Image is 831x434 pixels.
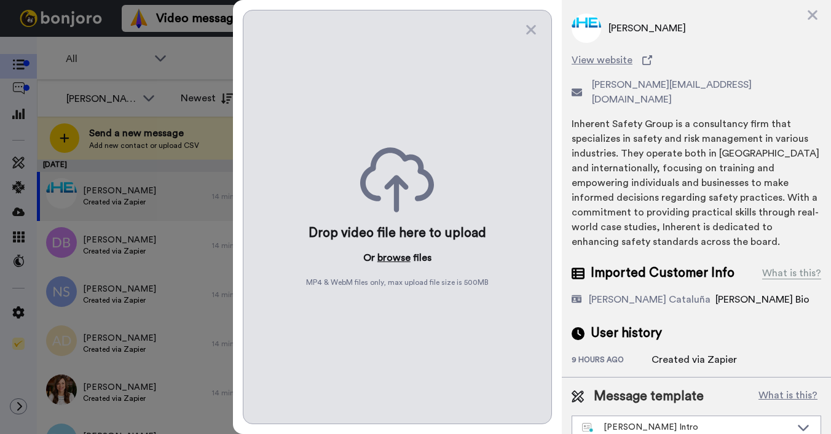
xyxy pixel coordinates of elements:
div: Drop video file here to upload [309,225,486,242]
div: What is this? [762,266,821,281]
img: nextgen-template.svg [582,423,594,433]
span: Message template [594,387,704,406]
span: Imported Customer Info [591,264,735,282]
span: [PERSON_NAME][EMAIL_ADDRESS][DOMAIN_NAME] [592,77,821,107]
button: What is this? [755,387,821,406]
div: [PERSON_NAME] Cataluña [589,292,711,307]
span: [PERSON_NAME] Bio [715,295,809,304]
div: Inherent Safety Group is a consultancy firm that specializes in safety and risk management in var... [572,117,821,249]
div: Created via Zapier [652,352,737,367]
div: 9 hours ago [572,355,652,367]
button: browse [377,250,411,265]
span: User history [591,324,662,343]
div: [PERSON_NAME] Intro [582,421,791,433]
p: Or files [363,250,431,265]
span: MP4 & WebM files only, max upload file size is 500 MB [306,277,489,287]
